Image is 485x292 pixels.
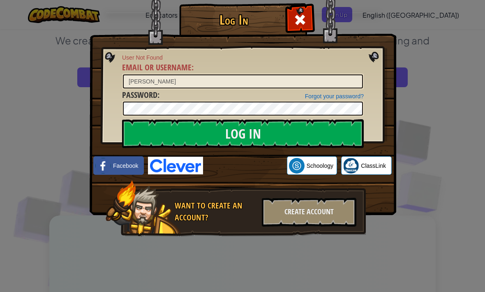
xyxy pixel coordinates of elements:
label: : [122,89,159,101]
span: Email or Username [122,62,192,73]
span: Facebook [113,162,138,170]
label: : [122,62,194,74]
div: Sign in with Google. Opens in new tab [207,157,283,175]
span: User Not Found [122,53,364,62]
iframe: Sign in with Google Button [203,157,287,175]
div: Create Account [262,198,356,227]
img: classlink-logo-small.png [343,158,359,174]
a: Forgot your password? [305,93,364,100]
img: clever-logo-blue.png [148,157,203,174]
span: ClassLink [361,162,386,170]
img: schoology.png [289,158,305,174]
img: facebook_small.png [95,158,111,174]
span: Schoology [307,162,333,170]
input: Log In [122,119,364,148]
h1: Log In [181,13,286,27]
span: Password [122,89,157,100]
div: Want to create an account? [175,200,257,223]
